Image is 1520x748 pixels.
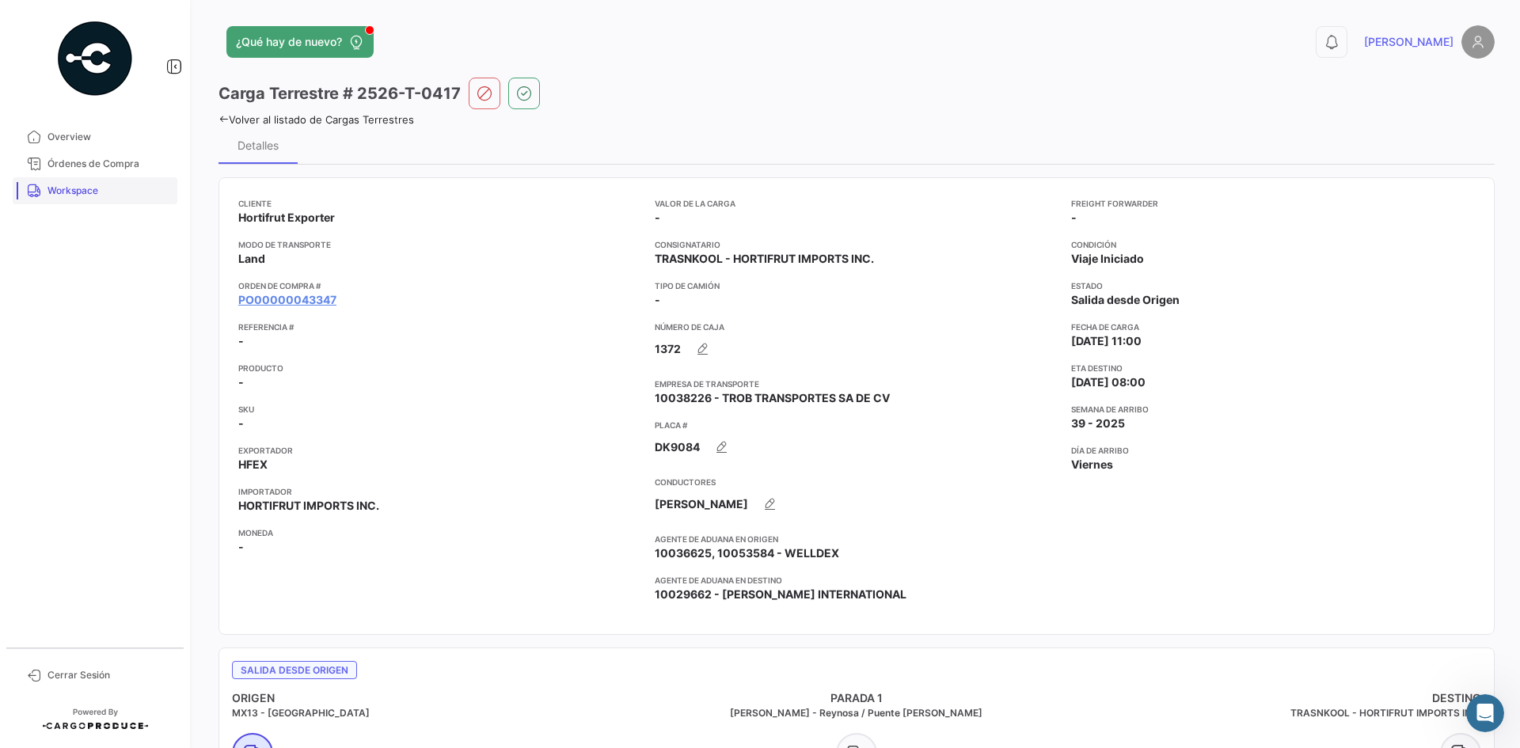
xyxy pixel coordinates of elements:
button: Inicio [248,9,278,40]
img: Profile image for Operator [45,12,70,37]
app-card-info-title: ETA Destino [1071,362,1475,374]
span: - [655,292,660,308]
div: Las respuestas te llegarán aquí y por correo electrónico:✉️[PERSON_NAME][EMAIL_ADDRESS][PERSON_NA... [13,40,260,176]
div: Detalles [237,139,279,152]
span: Órdenes de Compra [47,157,171,171]
span: Workspace [47,184,171,198]
h5: [PERSON_NAME] - Reynosa / Puente [PERSON_NAME] [648,706,1065,720]
span: Overview [47,130,171,144]
span: DK9084 [655,439,700,455]
h5: MX13 - [GEOGRAPHIC_DATA] [232,706,648,720]
a: Órdenes de Compra [13,150,177,177]
b: [PERSON_NAME][EMAIL_ADDRESS][PERSON_NAME][DOMAIN_NAME] [25,82,241,126]
p: El equipo también puede ayudar [77,18,243,43]
span: - [655,210,660,226]
iframe: Intercom live chat [1466,694,1504,732]
span: Viernes [1071,457,1113,473]
div: joined the conversation [88,214,249,228]
app-card-info-title: Orden de Compra # [238,279,642,292]
app-card-info-title: SKU [238,403,642,416]
span: [DATE] 08:00 [1071,374,1146,390]
span: - [1071,210,1077,226]
div: Andrielle dice… [13,247,304,298]
app-card-info-title: Exportador [238,444,642,457]
div: Operador agregado [13,298,146,333]
app-card-info-title: Importador [238,485,642,498]
h1: Operator [77,6,133,18]
div: Andrielle dice… [13,211,304,247]
div: Andrielle dice… [13,423,304,487]
span: 39 - 2025 [1071,416,1125,431]
app-card-info-title: Placa # [655,419,1058,431]
app-card-info-title: Número de Caja [655,321,1058,333]
div: gracias cree que tan bien me pueda [PERSON_NAME] el operador [PERSON_NAME] porfavor [57,345,304,411]
div: Cerrar [278,9,306,38]
span: 10036625, 10053584 - WELLDEX [655,545,839,561]
app-card-info-title: Día de Arribo [1071,444,1475,457]
a: PO00000043347 [238,292,336,308]
div: Jose dice… [13,345,304,423]
span: 1372 [655,341,681,357]
app-card-info-title: Referencia # [238,321,642,333]
div: gracias cree que tan bien me pueda [PERSON_NAME] el operador [PERSON_NAME] porfavor [70,355,291,401]
app-card-info-title: Estado [1071,279,1475,292]
span: [PERSON_NAME] [1364,34,1453,50]
span: Land [238,251,265,267]
span: HORTIFRUT IMPORTS INC. [238,498,379,514]
button: Selector de emoji [25,518,37,531]
b: Andrielle [88,215,136,226]
span: 10029662 - [PERSON_NAME] INTERNATIONAL [655,587,906,602]
span: - [238,539,244,555]
app-card-info-title: Agente de Aduana en Origen [655,533,1058,545]
app-card-info-title: Freight Forwarder [1071,197,1475,210]
span: [PERSON_NAME] [655,496,748,512]
span: Salida desde Origen [232,661,357,679]
span: Hortifrut Exporter [238,210,335,226]
img: powered-by.png [55,19,135,98]
h5: TRASNKOOL - HORTIFRUT IMPORTS INC. [1065,706,1481,720]
app-card-info-title: Semana de Arribo [1071,403,1475,416]
div: Claro, operdor agregadoAndrielle • Hace 4h [13,423,173,458]
div: Buenos [PERSON_NAME], un gusto saludarte [25,256,247,287]
app-card-info-title: Condición [1071,238,1475,251]
button: Selector de gif [50,518,63,531]
span: [DATE] 11:00 [1071,333,1142,349]
span: 10038226 - TROB TRANSPORTES SA DE CV [655,390,890,406]
h4: PARADA 1 [648,690,1065,706]
div: Las respuestas te llegarán aquí y por correo electrónico: ✉️ [25,50,247,127]
app-card-info-title: Consignatario [655,238,1058,251]
app-card-info-title: Empresa de Transporte [655,378,1058,390]
a: Workspace [13,177,177,204]
span: - [238,374,244,390]
app-card-info-title: Moneda [238,526,642,539]
span: Cerrar Sesión [47,668,171,682]
div: Nuestro tiempo de respuesta habitual 🕒 [25,135,247,166]
app-card-info-title: Conductores [655,476,1058,488]
app-card-info-title: Cliente [238,197,642,210]
span: - [238,416,244,431]
button: Adjuntar un archivo [75,518,88,531]
button: go back [10,9,40,40]
a: Overview [13,123,177,150]
div: Operator dice… [13,40,304,188]
app-card-info-title: Tipo de Camión [655,279,1058,292]
span: HFEX [238,457,268,473]
img: placeholder-user.png [1461,25,1495,59]
app-card-info-title: Modo de Transporte [238,238,642,251]
textarea: Escribe un mensaje... [13,485,303,512]
div: Claro, operdor agregado [25,433,161,449]
h3: Carga Terrestre # 2526-T-0417 [218,82,461,104]
button: Enviar un mensaje… [272,512,297,537]
span: TRASNKOOL - HORTIFRUT IMPORTS INC. [655,251,874,267]
button: Start recording [101,518,113,531]
div: Profile image for Andrielle [67,213,83,229]
app-card-info-title: Agente de Aduana en Destino [655,574,1058,587]
h4: DESTINO [1065,690,1481,706]
span: Salida desde Origen [1071,292,1180,308]
div: Andrielle • Hace 4h [25,461,120,471]
b: menos de 1 hora [39,152,143,165]
span: ¿Qué hay de nuevo? [236,34,342,50]
h4: ORIGEN [232,690,648,706]
a: Volver al listado de Cargas Terrestres [218,113,414,126]
div: Buenos [PERSON_NAME], un gusto saludarte [13,247,260,297]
